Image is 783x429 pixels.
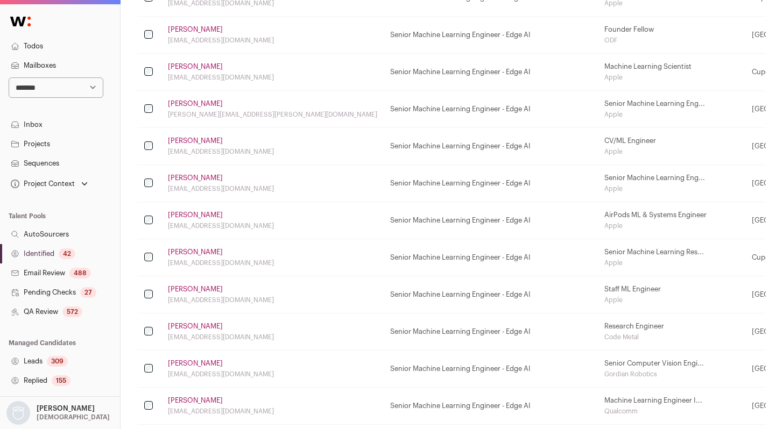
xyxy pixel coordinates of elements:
td: Senior Computer Vision Engi... [598,351,745,388]
div: [EMAIL_ADDRESS][DOMAIN_NAME] [168,333,377,341]
td: Senior Machine Learning Engineer - Edge AI [384,239,598,276]
div: [EMAIL_ADDRESS][DOMAIN_NAME] [168,36,377,45]
div: Apple [604,296,739,304]
td: Research Engineer [598,313,745,351]
td: Senior Machine Learning Res... [598,239,745,276]
td: Senior Machine Learning Engineer - Edge AI [384,202,598,239]
p: [DEMOGRAPHIC_DATA] [37,413,110,421]
div: 488 [69,268,91,278]
td: Senior Machine Learning Engineer - Edge AI [384,54,598,91]
div: ODF [604,36,739,45]
div: Apple [604,73,739,82]
a: [PERSON_NAME] [168,359,223,368]
td: Senior Machine Learning Engineer - Edge AI [384,128,598,165]
div: 309 [47,356,68,367]
div: 572 [62,306,82,317]
a: [PERSON_NAME] [168,211,223,219]
td: Senior Machine Learning Engineer - Edge AI [384,276,598,313]
div: [EMAIL_ADDRESS][DOMAIN_NAME] [168,184,377,193]
div: Apple [604,110,739,119]
div: [PERSON_NAME][EMAIL_ADDRESS][PERSON_NAME][DOMAIN_NAME] [168,110,377,119]
a: [PERSON_NAME] [168,25,223,34]
td: Senior Machine Learning Engineer - Edge AI [384,313,598,351]
div: [EMAIL_ADDRESS][DOMAIN_NAME] [168,296,377,304]
td: Senior Machine Learning Engineer - Edge AI [384,165,598,202]
div: [EMAIL_ADDRESS][DOMAIN_NAME] [168,407,377,416]
div: Project Context [9,180,75,188]
a: [PERSON_NAME] [168,248,223,256]
td: Senior Machine Learning Engineer - Edge AI [384,17,598,54]
a: [PERSON_NAME] [168,285,223,294]
div: Apple [604,221,739,230]
div: [EMAIL_ADDRESS][DOMAIN_NAME] [168,370,377,378]
td: Senior Machine Learning Engineer - Edge AI [384,351,598,388]
button: Open dropdown [9,176,90,191]
a: [PERSON_NAME] [168,137,223,145]
td: Staff ML Engineer [598,276,745,313]
div: [EMAIL_ADDRESS][DOMAIN_NAME] [168,73,377,82]
div: Qualcomm [604,407,739,416]
div: [EMAIL_ADDRESS][DOMAIN_NAME] [168,147,377,156]
div: Apple [604,184,739,193]
div: Code Metal [604,333,739,341]
td: Senior Machine Learning Eng... [598,165,745,202]
td: Senior Machine Learning Engineer - Edge AI [384,91,598,128]
td: Senior Machine Learning Eng... [598,91,745,128]
div: Apple [604,147,739,156]
div: [EMAIL_ADDRESS][DOMAIN_NAME] [168,221,377,230]
div: 42 [59,248,75,259]
td: Machine Learning Engineer I... [598,388,745,425]
div: 27 [80,287,96,298]
a: [PERSON_NAME] [168,396,223,405]
td: AirPods ML & Systems Engineer [598,202,745,239]
div: Gordian Robotics [604,370,739,378]
td: Founder Fellow [598,17,745,54]
p: [PERSON_NAME] [37,404,95,413]
a: [PERSON_NAME] [168,62,223,71]
div: Apple [604,259,739,267]
a: [PERSON_NAME] [168,99,223,108]
div: 155 [52,375,70,386]
img: nopic.png [6,401,30,425]
img: Wellfound [4,11,37,32]
a: [PERSON_NAME] [168,174,223,182]
td: Senior Machine Learning Engineer - Edge AI [384,388,598,425]
td: Machine Learning Scientist [598,54,745,91]
a: [PERSON_NAME] [168,322,223,331]
button: Open dropdown [4,401,112,425]
div: [EMAIL_ADDRESS][DOMAIN_NAME] [168,259,377,267]
td: CV/ML Engineer [598,128,745,165]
